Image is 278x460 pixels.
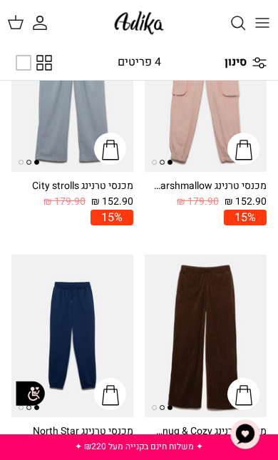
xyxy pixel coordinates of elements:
a: 15% [224,210,267,225]
a: מכנסי טרנינג North Star [11,255,133,417]
a: 15% [91,210,133,225]
div: 4 פריטים [96,53,182,72]
span: סינון [225,53,247,72]
button: Toggle menu [247,7,278,39]
a: מכנסי טרנינג North Star 127.40 ₪ 149.90 ₪ [11,424,133,455]
img: accessibility_icon02.svg [11,374,50,413]
span: 152.90 ₪ [225,194,267,210]
a: מכנסי טרנינג City strolls 152.90 ₪ 179.90 ₪ [11,179,133,210]
span: 152.90 ₪ [91,194,133,210]
a: מכנסי טרנינג Snug & Cozy גזרה משוחררת 135.90 ₪ 159.90 ₪ [145,424,267,455]
a: מכנסי טרנינג Snug & Cozy גזרה משוחררת [145,255,267,417]
button: צ'אט [224,413,267,456]
span: 179.90 ₪ [43,194,86,210]
a: מכנסי טרנינג City strolls [11,9,133,172]
a: מכנסי טרנינג Walking On Marshmallow [145,9,267,172]
a: החשבון שלי [31,7,63,39]
div: מכנסי טרנינג Snug & Cozy גזרה משוחררת [153,424,267,439]
img: Adika IL [110,7,168,39]
a: חיפוש [215,7,247,39]
a: ✦ משלוח חינם בקנייה מעל ₪220 ✦ [75,440,203,453]
a: סינון [225,46,267,80]
div: מכנסי טרנינג Walking On Marshmallow [153,179,267,194]
span: 179.90 ₪ [177,194,219,210]
div: מכנסי טרנינג City strolls [19,179,133,194]
div: מכנסי טרנינג North Star [19,424,133,439]
a: מכנסי טרנינג Walking On Marshmallow 152.90 ₪ 179.90 ₪ [145,179,267,210]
